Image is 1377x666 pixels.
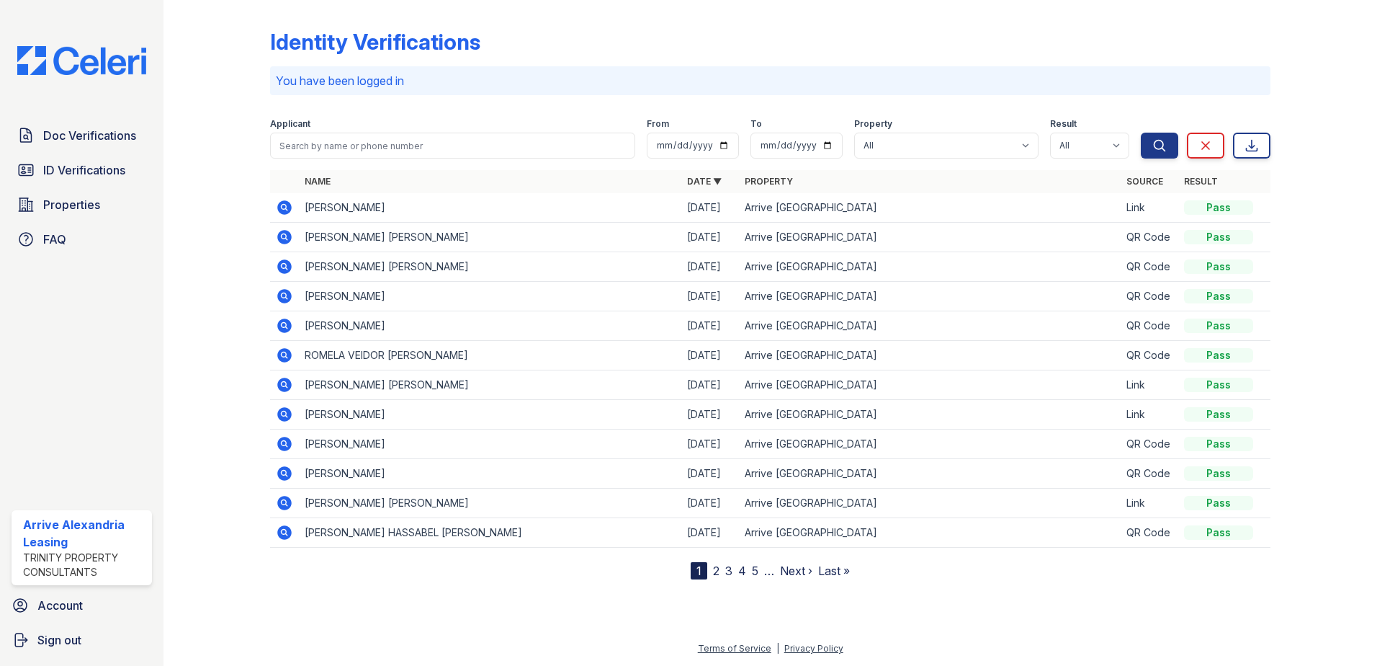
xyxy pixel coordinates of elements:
[299,430,681,459] td: [PERSON_NAME]
[299,489,681,518] td: [PERSON_NAME] [PERSON_NAME]
[745,176,793,187] a: Property
[305,176,331,187] a: Name
[1184,319,1253,333] div: Pass
[299,311,681,341] td: [PERSON_NAME]
[739,400,1121,430] td: Arrive [GEOGRAPHIC_DATA]
[739,311,1121,341] td: Arrive [GEOGRAPHIC_DATA]
[23,516,146,551] div: Arrive Alexandria Leasing
[713,564,719,578] a: 2
[681,400,739,430] td: [DATE]
[299,193,681,223] td: [PERSON_NAME]
[739,430,1121,459] td: Arrive [GEOGRAPHIC_DATA]
[739,341,1121,370] td: Arrive [GEOGRAPHIC_DATA]
[818,564,850,578] a: Last »
[43,161,125,179] span: ID Verifications
[681,193,739,223] td: [DATE]
[739,518,1121,548] td: Arrive [GEOGRAPHIC_DATA]
[681,223,739,252] td: [DATE]
[854,118,892,130] label: Property
[299,282,681,311] td: [PERSON_NAME]
[1121,311,1178,341] td: QR Code
[1121,341,1178,370] td: QR Code
[299,370,681,400] td: [PERSON_NAME] [PERSON_NAME]
[750,118,762,130] label: To
[37,631,81,649] span: Sign out
[698,643,771,654] a: Terms of Service
[739,489,1121,518] td: Arrive [GEOGRAPHIC_DATA]
[299,252,681,282] td: [PERSON_NAME] [PERSON_NAME]
[681,252,739,282] td: [DATE]
[43,127,136,144] span: Doc Verifications
[1121,400,1178,430] td: Link
[37,597,83,614] span: Account
[12,156,152,185] a: ID Verifications
[687,176,722,187] a: Date ▼
[739,282,1121,311] td: Arrive [GEOGRAPHIC_DATA]
[739,193,1121,223] td: Arrive [GEOGRAPHIC_DATA]
[1184,496,1253,510] div: Pass
[43,196,100,213] span: Properties
[1184,407,1253,422] div: Pass
[1126,176,1163,187] a: Source
[1121,252,1178,282] td: QR Code
[739,370,1121,400] td: Arrive [GEOGRAPHIC_DATA]
[1184,259,1253,274] div: Pass
[681,341,739,370] td: [DATE]
[739,459,1121,489] td: Arrive [GEOGRAPHIC_DATA]
[681,459,739,489] td: [DATE]
[725,564,732,578] a: 3
[1184,176,1218,187] a: Result
[681,370,739,400] td: [DATE]
[776,643,779,654] div: |
[1121,223,1178,252] td: QR Code
[681,311,739,341] td: [DATE]
[12,121,152,150] a: Doc Verifications
[780,564,812,578] a: Next ›
[681,282,739,311] td: [DATE]
[23,551,146,580] div: Trinity Property Consultants
[1121,459,1178,489] td: QR Code
[784,643,843,654] a: Privacy Policy
[1121,518,1178,548] td: QR Code
[739,223,1121,252] td: Arrive [GEOGRAPHIC_DATA]
[299,341,681,370] td: ROMELA VEIDOR [PERSON_NAME]
[12,190,152,219] a: Properties
[1121,193,1178,223] td: Link
[1184,289,1253,303] div: Pass
[681,489,739,518] td: [DATE]
[681,518,739,548] td: [DATE]
[1121,489,1178,518] td: Link
[12,225,152,254] a: FAQ
[270,29,480,55] div: Identity Verifications
[1184,200,1253,215] div: Pass
[6,591,158,620] a: Account
[1184,230,1253,244] div: Pass
[738,564,746,578] a: 4
[1184,437,1253,451] div: Pass
[1184,348,1253,363] div: Pass
[270,133,635,159] input: Search by name or phone number
[1121,430,1178,459] td: QR Code
[276,72,1265,89] p: You have been logged in
[647,118,669,130] label: From
[1121,282,1178,311] td: QR Code
[299,400,681,430] td: [PERSON_NAME]
[1121,370,1178,400] td: Link
[6,626,158,654] a: Sign out
[270,118,310,130] label: Applicant
[764,562,774,580] span: …
[6,46,158,75] img: CE_Logo_Blue-a8612792a0a2168367f1c8372b55b34899dd931a85d93a1a3d3e32e68fde9ad4.png
[299,518,681,548] td: [PERSON_NAME] HASSABEL [PERSON_NAME]
[1050,118,1077,130] label: Result
[299,223,681,252] td: [PERSON_NAME] [PERSON_NAME]
[1184,466,1253,481] div: Pass
[1184,378,1253,392] div: Pass
[691,562,707,580] div: 1
[681,430,739,459] td: [DATE]
[1184,525,1253,540] div: Pass
[43,231,66,248] span: FAQ
[299,459,681,489] td: [PERSON_NAME]
[739,252,1121,282] td: Arrive [GEOGRAPHIC_DATA]
[752,564,758,578] a: 5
